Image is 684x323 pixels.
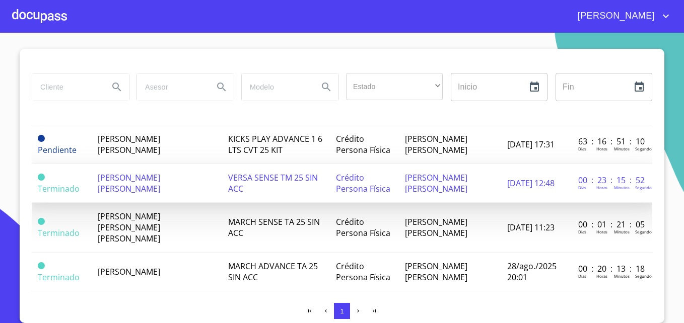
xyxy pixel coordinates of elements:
span: MARCH SENSE TA 25 SIN ACC [228,216,320,238]
span: [PERSON_NAME] [98,266,160,277]
span: Pendiente [38,144,77,155]
input: search [32,73,101,101]
p: Horas [596,185,607,190]
span: [PERSON_NAME] [PERSON_NAME] [98,172,160,194]
span: Terminado [38,183,80,194]
p: 00 : 20 : 13 : 18 [578,263,646,274]
span: [PERSON_NAME] [PERSON_NAME] [98,133,160,155]
input: search [137,73,206,101]
p: Segundos [635,146,654,151]
span: [PERSON_NAME] [PERSON_NAME] [405,172,467,194]
span: [PERSON_NAME] [PERSON_NAME] [405,216,467,238]
p: Segundos [635,273,654,279]
button: account of current user [570,8,672,24]
span: VERSA SENSE TM 25 SIN ACC [228,172,318,194]
p: Minutos [614,229,630,234]
p: Dias [578,185,586,190]
p: Dias [578,273,586,279]
span: [DATE] 11:23 [507,222,555,233]
p: 00 : 23 : 15 : 52 [578,175,646,186]
button: Search [105,75,129,99]
p: 63 : 16 : 51 : 10 [578,136,646,147]
p: Minutos [614,146,630,151]
span: Terminado [38,262,45,269]
span: Terminado [38,272,80,283]
span: Terminado [38,218,45,225]
span: Terminado [38,174,45,181]
button: Search [314,75,338,99]
p: Dias [578,229,586,234]
span: [DATE] 12:48 [507,178,555,189]
span: MARCH ADVANCE TA 25 SIN ACC [228,261,318,283]
span: 28/ago./2025 20:01 [507,261,557,283]
span: [DATE] 17:31 [507,139,555,150]
span: [PERSON_NAME] [PERSON_NAME] [405,133,467,155]
span: [PERSON_NAME] [570,8,660,24]
p: Segundos [635,185,654,190]
button: Search [210,75,234,99]
p: Horas [596,146,607,151]
p: Dias [578,146,586,151]
span: Crédito Persona Física [336,216,390,238]
span: Crédito Persona Física [336,172,390,194]
p: Horas [596,273,607,279]
button: 1 [334,303,350,319]
span: [PERSON_NAME] [PERSON_NAME] [405,261,467,283]
span: 1 [340,307,344,315]
p: Horas [596,229,607,234]
span: Crédito Persona Física [336,261,390,283]
span: [PERSON_NAME] [PERSON_NAME] [PERSON_NAME] [98,211,160,244]
span: KICKS PLAY ADVANCE 1 6 LTS CVT 25 KIT [228,133,322,155]
span: Terminado [38,227,80,238]
p: Minutos [614,273,630,279]
div: ​ [346,73,443,100]
p: Segundos [635,229,654,234]
p: Minutos [614,185,630,190]
span: Pendiente [38,135,45,142]
span: Crédito Persona Física [336,133,390,155]
input: search [242,73,310,101]
p: 00 : 01 : 21 : 05 [578,219,646,230]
